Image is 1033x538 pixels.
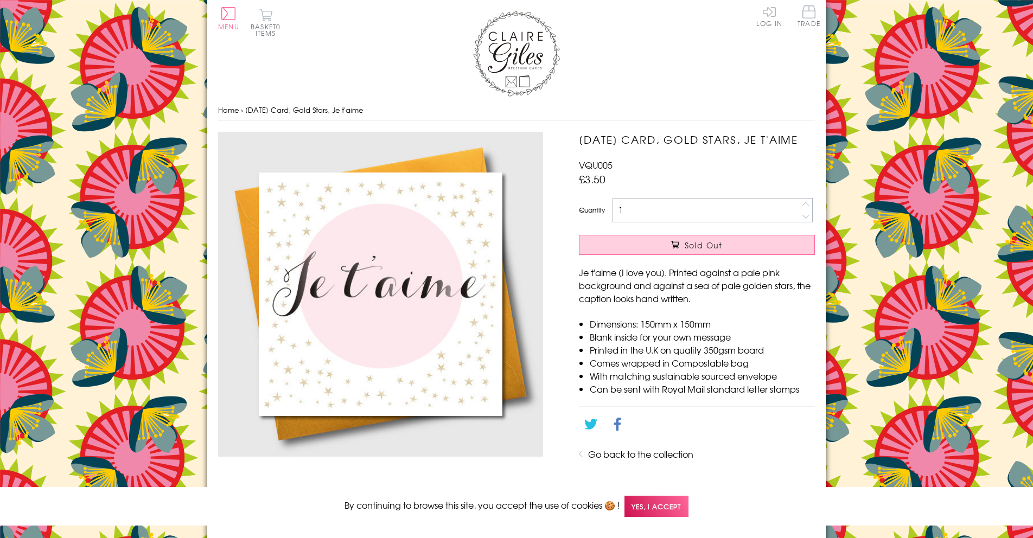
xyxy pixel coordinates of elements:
nav: breadcrumbs [218,99,815,121]
a: Log In [756,5,782,27]
span: Trade [798,5,820,27]
button: Menu [218,7,239,30]
span: Menu [218,22,239,31]
a: Go back to the collection [588,447,693,460]
label: Quantity [579,205,605,215]
button: Sold Out [579,235,815,255]
h1: [DATE] Card, Gold Stars, Je t'aime [579,132,815,148]
img: Valentine's Day Card, Gold Stars, Je t'aime [218,132,544,457]
span: Yes, I accept [624,496,688,517]
li: Can be sent with Royal Mail standard letter stamps [590,382,815,395]
li: With matching sustainable sourced envelope [590,369,815,382]
span: £3.50 [579,171,605,187]
li: Blank inside for your own message [590,330,815,343]
img: Claire Giles Greetings Cards [473,11,560,97]
span: VQU005 [579,158,613,171]
span: [DATE] Card, Gold Stars, Je t'aime [245,105,363,115]
a: Home [218,105,239,115]
li: Dimensions: 150mm x 150mm [590,317,815,330]
li: Comes wrapped in Compostable bag [590,356,815,369]
button: Basket0 items [251,9,280,36]
span: › [241,105,243,115]
span: Sold Out [685,240,723,251]
p: Je t'aime (I love you). Printed against a pale pink background and against a sea of pale golden s... [579,266,815,305]
a: Trade [798,5,820,29]
li: Printed in the U.K on quality 350gsm board [590,343,815,356]
span: 0 items [256,22,280,38]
